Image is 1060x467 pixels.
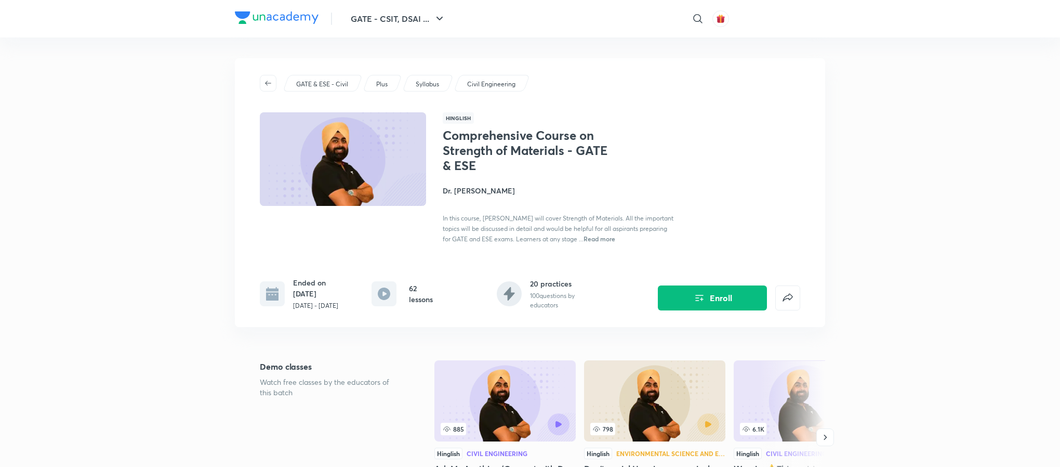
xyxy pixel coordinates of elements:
p: Plus [376,80,388,89]
button: false [775,286,800,310]
img: avatar [716,14,725,23]
p: [DATE] - [DATE] [293,301,351,310]
a: GATE & ESE - Civil [295,80,350,89]
h6: 20 practices [530,278,604,289]
div: Environmental Science and Engineering [616,450,725,457]
span: 798 [590,423,615,435]
div: Hinglish [734,448,762,459]
div: Civil Engineering [467,450,527,457]
h4: Dr. [PERSON_NAME] [443,185,675,196]
span: Read more [584,235,615,243]
button: GATE - CSIT, DSAI ... [344,8,452,29]
p: GATE & ESE - Civil [296,80,348,89]
div: Hinglish [584,448,612,459]
a: Syllabus [414,80,441,89]
p: 100 questions by educators [530,291,604,310]
p: Syllabus [416,80,439,89]
span: In this course, [PERSON_NAME] will cover Strength of Materials. All the important topics will be ... [443,214,673,243]
div: Hinglish [434,448,462,459]
h1: Comprehensive Course on Strength of Materials - GATE & ESE [443,128,613,173]
h6: Ended on [DATE] [293,277,351,299]
img: Thumbnail [258,111,428,207]
button: avatar [712,10,729,27]
p: Civil Engineering [467,80,515,89]
img: Company Logo [235,11,319,24]
span: 6.1K [740,423,766,435]
h6: 62 lessons [409,283,442,305]
button: Enroll [658,286,767,310]
a: Civil Engineering [466,80,518,89]
p: Watch free classes by the educators of this batch [260,377,401,398]
span: 885 [441,423,466,435]
a: Company Logo [235,11,319,27]
h5: Demo classes [260,360,401,373]
a: Plus [375,80,390,89]
span: Hinglish [443,112,474,124]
